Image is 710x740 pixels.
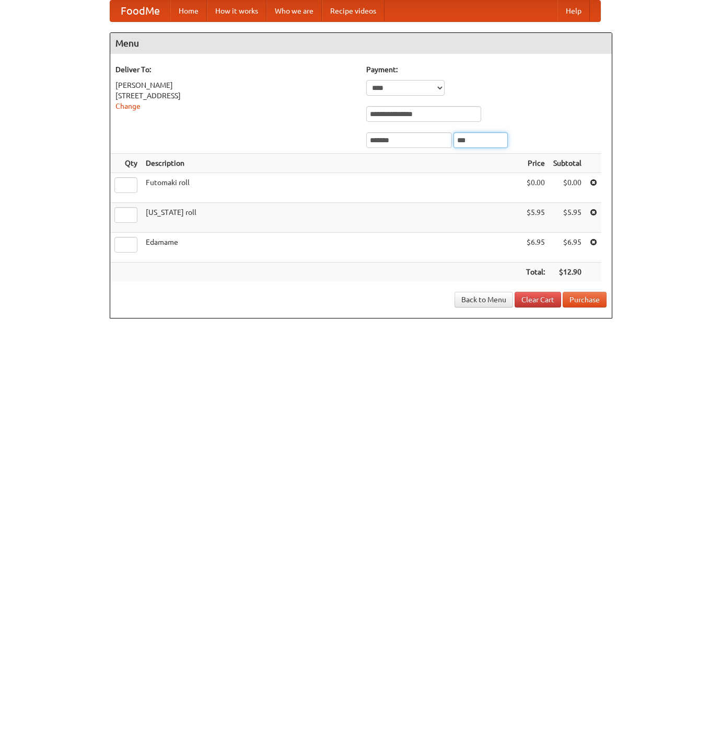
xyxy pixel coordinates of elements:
div: [STREET_ADDRESS] [115,90,356,101]
button: Purchase [563,292,607,308]
a: FoodMe [110,1,170,21]
a: Change [115,102,141,110]
a: Clear Cart [515,292,561,308]
a: Home [170,1,207,21]
td: $6.95 [549,233,586,263]
td: Futomaki roll [142,173,522,203]
th: Total: [522,263,549,282]
td: $6.95 [522,233,549,263]
td: $5.95 [549,203,586,233]
h4: Menu [110,33,612,54]
a: How it works [207,1,266,21]
a: Back to Menu [455,292,513,308]
th: Subtotal [549,154,586,173]
td: $0.00 [522,173,549,203]
td: $0.00 [549,173,586,203]
td: $5.95 [522,203,549,233]
a: Who we are [266,1,322,21]
th: Price [522,154,549,173]
a: Help [557,1,590,21]
h5: Payment: [366,64,607,75]
a: Recipe videos [322,1,385,21]
th: Qty [110,154,142,173]
div: [PERSON_NAME] [115,80,356,90]
th: Description [142,154,522,173]
h5: Deliver To: [115,64,356,75]
td: Edamame [142,233,522,263]
th: $12.90 [549,263,586,282]
td: [US_STATE] roll [142,203,522,233]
